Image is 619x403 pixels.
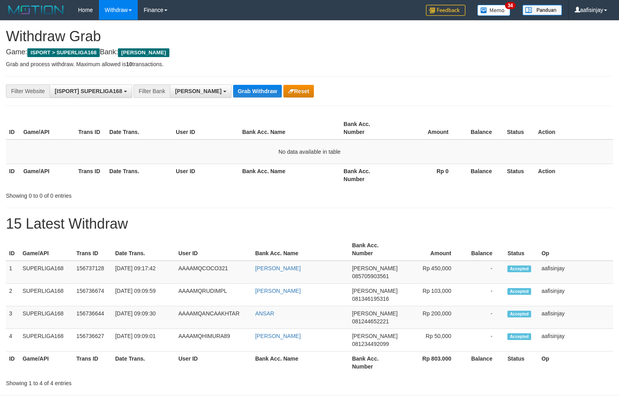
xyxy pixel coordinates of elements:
td: 1 [6,261,19,284]
span: Accepted [507,333,531,340]
th: Trans ID [73,351,112,374]
span: [PERSON_NAME] [352,265,397,271]
th: Rp 0 [395,164,461,186]
td: Rp 450,000 [401,261,463,284]
th: Date Trans. [106,164,173,186]
td: AAAAMQANCAAKHTAR [175,306,252,329]
td: [DATE] 09:09:01 [112,329,175,351]
th: Trans ID [75,117,106,139]
th: Action [535,117,613,139]
span: Accepted [507,288,531,295]
a: ANSAR [255,310,274,317]
th: Bank Acc. Number [349,238,401,261]
th: ID [6,117,20,139]
span: Copy 085705903561 to clipboard [352,273,389,279]
th: Op [538,238,613,261]
td: Rp 50,000 [401,329,463,351]
button: [PERSON_NAME] [170,84,231,98]
img: MOTION_logo.png [6,4,66,16]
td: - [463,306,504,329]
td: aafisinjay [538,261,613,284]
strong: 10 [126,61,132,67]
span: Accepted [507,311,531,317]
span: Copy 081234492099 to clipboard [352,341,389,347]
th: ID [6,238,19,261]
th: User ID [173,117,239,139]
td: 4 [6,329,19,351]
th: Balance [460,164,504,186]
th: Amount [395,117,461,139]
td: AAAAMQCOCO321 [175,261,252,284]
span: Accepted [507,265,531,272]
th: Amount [401,238,463,261]
td: 156736644 [73,306,112,329]
td: [DATE] 09:09:59 [112,284,175,306]
th: ID [6,351,19,374]
div: Filter Bank [133,84,170,98]
td: Rp 103,000 [401,284,463,306]
th: User ID [175,238,252,261]
th: Status [504,351,538,374]
a: [PERSON_NAME] [255,288,301,294]
td: [DATE] 09:09:30 [112,306,175,329]
td: Rp 200,000 [401,306,463,329]
th: Status [504,117,535,139]
td: SUPERLIGA168 [19,329,73,351]
a: [PERSON_NAME] [255,333,301,339]
button: [ISPORT] SUPERLIGA168 [49,84,132,98]
h4: Game: Bank: [6,48,613,56]
td: - [463,284,504,306]
th: User ID [175,351,252,374]
p: Grab and process withdraw. Maximum allowed is transactions. [6,60,613,68]
button: Grab Withdraw [233,85,282,97]
th: Status [504,164,535,186]
th: Game/API [19,238,73,261]
th: Status [504,238,538,261]
th: Op [538,351,613,374]
td: AAAAMQRUDIMPL [175,284,252,306]
th: Game/API [20,117,75,139]
span: ISPORT > SUPERLIGA168 [27,48,100,57]
span: [ISPORT] SUPERLIGA168 [55,88,122,94]
button: Reset [283,85,314,97]
th: Bank Acc. Name [239,164,340,186]
th: Bank Acc. Number [340,164,395,186]
span: [PERSON_NAME] [352,288,397,294]
td: - [463,261,504,284]
td: 156736627 [73,329,112,351]
th: Game/API [19,351,73,374]
div: Filter Website [6,84,49,98]
td: SUPERLIGA168 [19,284,73,306]
span: 34 [505,2,516,9]
th: Bank Acc. Number [349,351,401,374]
a: [PERSON_NAME] [255,265,301,271]
span: Copy 081244652221 to clipboard [352,318,389,325]
th: Date Trans. [112,351,175,374]
td: 156737128 [73,261,112,284]
th: Game/API [20,164,75,186]
th: Bank Acc. Number [340,117,395,139]
span: [PERSON_NAME] [118,48,169,57]
img: Feedback.jpg [426,5,465,16]
td: 156736674 [73,284,112,306]
img: Button%20Memo.svg [477,5,511,16]
th: Balance [463,351,504,374]
h1: Withdraw Grab [6,29,613,44]
th: ID [6,164,20,186]
img: panduan.png [522,5,562,15]
h1: 15 Latest Withdraw [6,216,613,232]
span: [PERSON_NAME] [175,88,221,94]
td: - [463,329,504,351]
span: Copy 081346195316 to clipboard [352,296,389,302]
span: [PERSON_NAME] [352,310,397,317]
td: aafisinjay [538,306,613,329]
td: aafisinjay [538,329,613,351]
td: 3 [6,306,19,329]
th: Bank Acc. Name [239,117,340,139]
td: [DATE] 09:17:42 [112,261,175,284]
th: Action [535,164,613,186]
th: Trans ID [75,164,106,186]
td: SUPERLIGA168 [19,306,73,329]
td: aafisinjay [538,284,613,306]
td: SUPERLIGA168 [19,261,73,284]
